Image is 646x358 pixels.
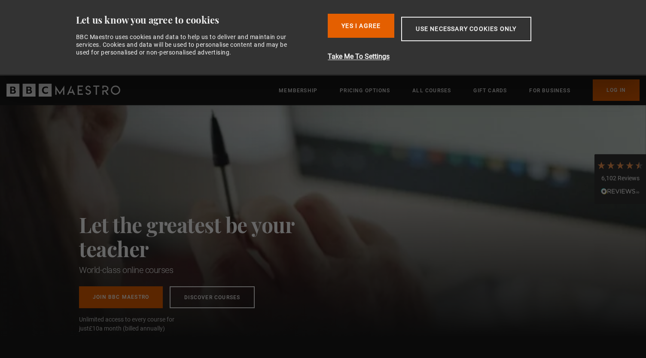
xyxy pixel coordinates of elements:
[79,212,332,261] h2: Let the greatest be your teacher
[412,86,451,95] a: All Courses
[597,174,644,183] div: 6,102 Reviews
[593,79,640,101] a: Log In
[401,17,531,41] button: Use necessary cookies only
[76,14,321,26] div: Let us know you agree to cookies
[473,86,507,95] a: Gift Cards
[279,86,317,95] a: Membership
[328,14,394,38] button: Yes I Agree
[279,79,640,101] nav: Primary
[597,161,644,170] div: 4.7 Stars
[529,86,570,95] a: For business
[597,187,644,197] div: Read All Reviews
[601,188,640,194] img: REVIEWS.io
[328,52,576,62] button: Take Me To Settings
[79,315,195,333] span: Unlimited access to every course for just a month (billed annually)
[594,154,646,204] div: 6,102 ReviewsRead All Reviews
[340,86,390,95] a: Pricing Options
[79,264,332,276] h1: World-class online courses
[76,33,297,57] div: BBC Maestro uses cookies and data to help us to deliver and maintain our services. Cookies and da...
[6,84,120,97] svg: BBC Maestro
[170,286,255,308] a: Discover Courses
[79,286,163,308] a: Join BBC Maestro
